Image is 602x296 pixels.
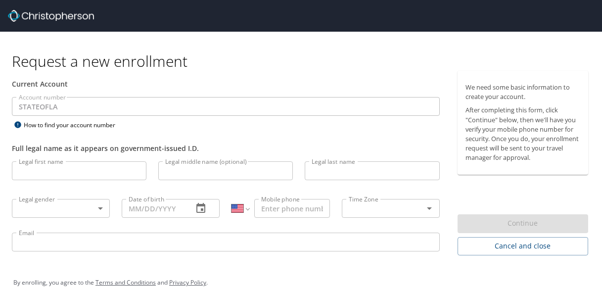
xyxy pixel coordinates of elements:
input: Enter phone number [254,199,329,218]
div: Current Account [12,79,440,89]
p: After completing this form, click "Continue" below, then we'll have you verify your mobile phone ... [465,105,580,162]
div: How to find your account number [12,119,136,131]
img: cbt logo [8,10,94,22]
div: By enrolling, you agree to the and . [13,270,589,295]
button: Open [422,201,436,215]
span: Cancel and close [465,240,580,252]
h1: Request a new enrollment [12,51,596,71]
div: Full legal name as it appears on government-issued I.D. [12,143,440,153]
input: MM/DD/YYYY [122,199,185,218]
a: Privacy Policy [169,278,206,287]
button: Cancel and close [458,237,588,255]
p: We need some basic information to create your account. [465,83,580,101]
a: Terms and Conditions [95,278,156,287]
div: ​ [12,199,110,218]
